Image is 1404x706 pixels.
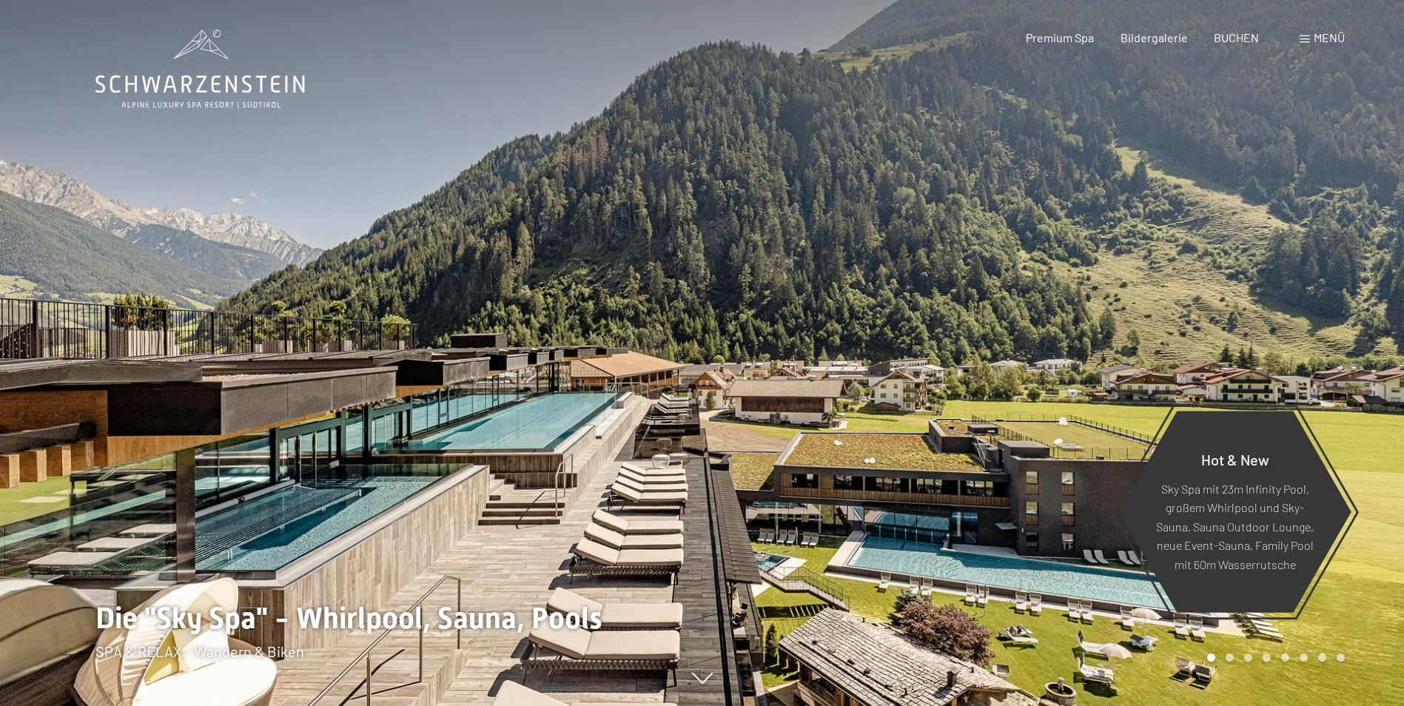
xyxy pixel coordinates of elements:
div: Carousel Page 4 [1263,653,1271,662]
div: Carousel Page 3 [1244,653,1252,662]
span: Hot & New [1201,450,1269,468]
div: Carousel Page 2 [1226,653,1234,662]
div: Carousel Pagination [1202,653,1345,662]
a: Bildergalerie [1121,30,1188,44]
div: Carousel Page 6 [1300,653,1308,662]
a: BUCHEN [1214,30,1259,44]
div: Carousel Page 7 [1318,653,1326,662]
div: Carousel Page 5 [1281,653,1289,662]
div: Carousel Page 8 [1337,653,1345,662]
a: Hot & New Sky Spa mit 23m Infinity Pool, großem Whirlpool und Sky-Sauna, Sauna Outdoor Lounge, ne... [1118,410,1352,613]
a: Premium Spa [1026,30,1094,44]
div: Carousel Page 1 (Current Slide) [1207,653,1215,662]
p: Sky Spa mit 23m Infinity Pool, großem Whirlpool und Sky-Sauna, Sauna Outdoor Lounge, neue Event-S... [1155,479,1315,574]
span: Menü [1314,30,1345,44]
